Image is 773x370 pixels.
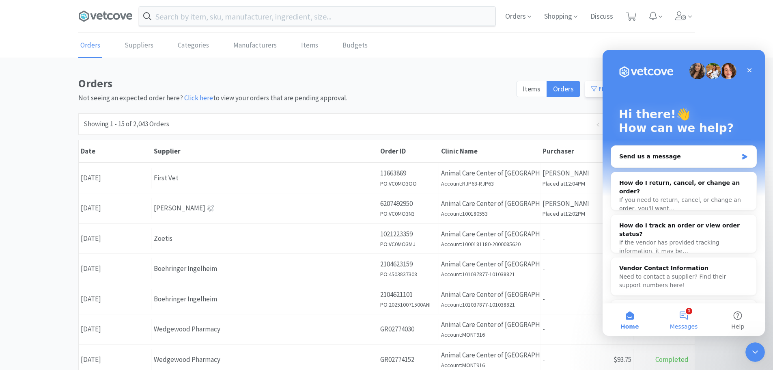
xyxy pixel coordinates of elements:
[543,198,587,209] p: [PERSON_NAME]
[543,168,587,179] p: [PERSON_NAME]
[380,259,437,270] p: 2104623159
[79,289,152,309] div: [DATE]
[441,300,538,309] h6: Account: 101037877-101038821
[543,354,587,365] p: -
[154,324,376,335] div: Wedgewood Pharmacy
[441,270,538,279] h6: Account: 101037877-101038821
[380,270,437,279] h6: PO: 4503837308
[176,33,211,58] a: Categories
[441,319,538,330] p: Animal Care Center of [GEOGRAPHIC_DATA]
[441,240,538,249] h6: Account: 1000181180-2000085620
[745,342,765,362] iframe: Intercom live chat
[585,81,623,97] button: Filter
[380,229,437,240] p: 1021223359
[380,179,437,188] h6: PO: VC0MO3OO
[154,294,376,305] div: Boehringer Ingelheim
[78,74,511,93] h1: Orders
[380,209,437,218] h6: PO: VC0MO3N3
[79,319,152,340] div: [DATE]
[441,289,538,300] p: Animal Care Center of [GEOGRAPHIC_DATA]
[441,330,538,339] h6: Account: MONT916
[154,263,376,274] div: Boehringer Ingelheim
[78,33,102,58] a: Orders
[441,229,538,240] p: Animal Care Center of [GEOGRAPHIC_DATA]
[441,147,538,156] div: Clinic Name
[184,93,213,102] a: Click here
[380,147,437,156] div: Order ID
[441,209,538,218] h6: Account: 100180553
[231,33,279,58] a: Manufacturers
[543,209,587,218] h6: Placed at 12:02PM
[543,179,587,188] h6: Placed at 12:04PM
[79,198,152,219] div: [DATE]
[543,233,587,244] p: -
[380,168,437,179] p: 11663869
[154,147,376,156] div: Supplier
[79,349,152,370] div: [DATE]
[614,355,631,364] span: $93.75
[441,259,538,270] p: Animal Care Center of [GEOGRAPHIC_DATA]
[553,84,574,93] span: Orders
[380,198,437,209] p: 6207492950
[299,33,320,58] a: Items
[655,355,689,364] span: Completed
[154,354,376,365] div: Wedgewood Pharmacy
[123,33,155,58] a: Suppliers
[79,258,152,279] div: [DATE]
[441,350,538,361] p: Animal Care Center of [GEOGRAPHIC_DATA]
[78,74,511,104] div: Not seeing an expected order here? to view your orders that are pending approval.
[79,168,152,188] div: [DATE]
[603,50,765,336] iframe: Intercom live chat
[441,198,538,209] p: Animal Care Center of [GEOGRAPHIC_DATA]
[543,324,587,335] p: -
[154,173,376,184] div: First Vet
[139,7,495,26] input: Search by item, sku, manufacturer, ingredient, size...
[543,147,587,156] div: Purchaser
[441,168,538,179] p: Animal Care Center of [GEOGRAPHIC_DATA]
[587,13,616,20] a: Discuss
[84,119,169,130] div: Showing 1 - 15 of 2,043 Orders
[593,119,603,129] li: Previous Page
[81,147,150,156] div: Date
[441,361,538,370] h6: Account: MONT916
[543,263,587,274] p: -
[543,294,587,305] p: -
[596,122,601,127] i: icon: left
[380,240,437,249] h6: PO: VC0MO3MJ
[380,289,437,300] p: 2104621101
[154,233,376,244] div: Zoetis
[441,179,538,188] h6: Account: RJP63-RJP63
[340,33,370,58] a: Budgets
[79,228,152,249] div: [DATE]
[154,203,376,214] div: [PERSON_NAME]
[523,84,540,93] span: Items
[380,300,437,309] h6: PO: 202510071500ANI
[380,324,437,335] p: GR02774030
[380,354,437,365] p: GR02774152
